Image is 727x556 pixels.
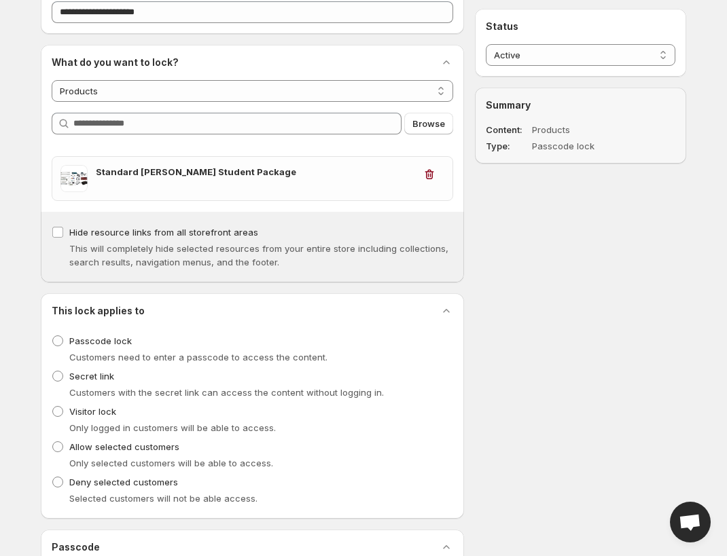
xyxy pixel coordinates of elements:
[69,371,114,382] span: Secret link
[69,477,178,487] span: Deny selected customers
[69,493,258,504] span: Selected customers will not be able access.
[486,20,675,33] h2: Status
[69,458,273,468] span: Only selected customers will be able to access.
[486,98,675,112] h2: Summary
[96,165,414,179] h3: Standard [PERSON_NAME] Student Package
[69,243,448,267] span: This will completely hide selected resources from your entire store including collections, search...
[69,335,132,346] span: Passcode lock
[69,422,276,433] span: Only logged in customers will be able to access.
[404,113,453,134] button: Browse
[69,441,179,452] span: Allow selected customers
[69,227,258,238] span: Hide resource links from all storefront areas
[69,352,327,363] span: Customers need to enter a passcode to access the content.
[412,117,445,130] span: Browse
[670,502,711,542] div: Open chat
[52,56,179,69] h2: What do you want to lock?
[486,139,529,153] dt: Type :
[69,387,384,398] span: Customers with the secret link can access the content without logging in.
[532,139,637,153] dd: Passcode lock
[69,406,116,417] span: Visitor lock
[532,123,637,136] dd: Products
[52,540,100,554] h2: Passcode
[52,304,145,318] h2: This lock applies to
[486,123,529,136] dt: Content :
